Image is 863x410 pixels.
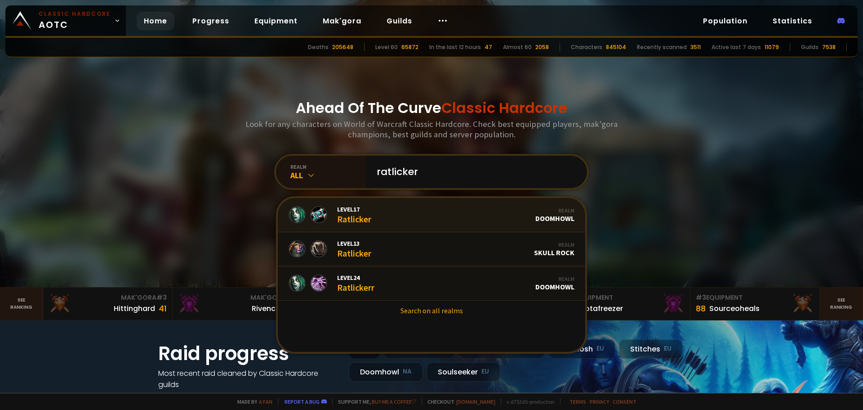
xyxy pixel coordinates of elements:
div: 41 [159,302,167,315]
a: See all progress [158,391,217,401]
a: Terms [569,398,586,405]
div: In the last 12 hours [429,43,481,51]
div: Mak'Gora [49,293,167,302]
a: Report a bug [285,398,320,405]
small: EU [664,344,672,353]
input: Search a character... [371,156,576,188]
div: 47 [485,43,492,51]
div: realm [290,163,366,170]
span: Level 24 [337,274,374,282]
a: Progress [185,12,236,30]
span: # 3 [156,293,167,302]
a: Level24RatlickerrRealmDoomhowl [278,266,585,301]
a: [DOMAIN_NAME] [456,398,495,405]
span: Support me, [332,398,416,405]
div: Nek'Rosh [548,339,615,359]
div: Deaths [308,43,329,51]
div: Mak'Gora [178,293,296,302]
h4: Most recent raid cleaned by Classic Hardcore guilds [158,368,338,390]
a: Consent [613,398,636,405]
a: Home [137,12,174,30]
div: Skull Rock [534,241,574,257]
div: 11079 [765,43,779,51]
div: Active last 7 days [712,43,761,51]
div: Realm [535,207,574,214]
div: Ratlickerr [337,274,374,293]
a: #2Equipment88Notafreezer [561,288,690,320]
div: Ratlicker [337,239,371,259]
div: All [290,170,366,180]
div: Characters [571,43,602,51]
a: #3Equipment88Sourceoheals [690,288,820,320]
a: a fan [259,398,272,405]
small: EU [481,367,489,376]
div: Rivench [252,303,280,314]
div: Recently scanned [637,43,687,51]
a: Level13RatlickerRealmSkull Rock [278,232,585,266]
a: Mak'Gora#2Rivench100 [173,288,302,320]
a: Buy me a coffee [372,398,416,405]
span: AOTC [39,10,111,32]
a: Guilds [379,12,419,30]
a: Level17RatlickerRealmDoomhowl [278,198,585,232]
div: 2058 [535,43,549,51]
div: Level 60 [375,43,398,51]
a: Seeranking [820,288,863,320]
div: Doomhowl [349,362,423,382]
div: 65872 [401,43,418,51]
small: NA [403,367,412,376]
div: Realm [534,241,574,248]
small: Classic Hardcore [39,10,111,18]
div: 205648 [332,43,353,51]
a: Equipment [247,12,305,30]
div: Hittinghard [114,303,155,314]
div: 845104 [606,43,626,51]
span: v. d752d5 - production [501,398,555,405]
a: Mak'gora [316,12,369,30]
span: Checkout [422,398,495,405]
div: 7538 [822,43,836,51]
div: Sourceoheals [709,303,760,314]
a: Privacy [590,398,609,405]
a: Mak'Gora#3Hittinghard41 [43,288,173,320]
div: Stitches [619,339,683,359]
a: Search on all realms [278,301,585,320]
h1: Ahead Of The Curve [296,97,567,119]
div: Guilds [801,43,819,51]
div: 3511 [690,43,701,51]
a: Statistics [765,12,819,30]
div: Equipment [696,293,814,302]
span: Made by [232,398,272,405]
a: Classic HardcoreAOTC [5,5,126,36]
div: Ratlicker [337,205,371,225]
h3: Look for any characters on World of Warcraft Classic Hardcore. Check best equipped players, mak'g... [242,119,621,140]
div: Doomhowl [535,275,574,291]
h1: Raid progress [158,339,338,368]
div: Almost 60 [503,43,532,51]
div: Soulseeker [427,362,500,382]
div: 88 [696,302,706,315]
div: Notafreezer [580,303,623,314]
div: Realm [535,275,574,282]
a: Population [696,12,755,30]
small: EU [596,344,604,353]
span: # 3 [696,293,706,302]
span: Classic Hardcore [441,98,567,118]
div: Doomhowl [535,207,574,223]
span: Level 17 [337,205,371,213]
div: Equipment [566,293,685,302]
span: Level 13 [337,239,371,248]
